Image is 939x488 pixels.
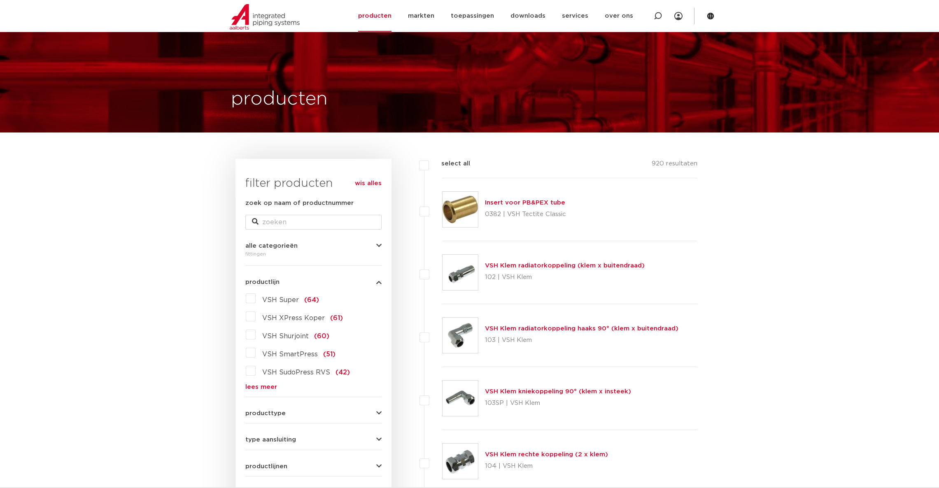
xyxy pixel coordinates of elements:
img: Thumbnail for VSH Klem radiatorkoppeling haaks 90° (klem x buitendraad) [443,318,478,353]
img: Thumbnail for Insert voor PB&PEX tube [443,192,478,227]
img: Thumbnail for VSH Klem kniekoppeling 90° (klem x insteek) [443,381,478,416]
p: 920 resultaten [652,159,697,172]
span: producttype [245,410,286,416]
label: select all [429,159,470,169]
a: VSH Klem kniekoppeling 90° (klem x insteek) [485,388,631,395]
span: VSH Super [262,297,299,303]
a: VSH Klem radiatorkoppeling (klem x buitendraad) [485,263,645,269]
span: (42) [336,369,350,376]
a: VSH Klem radiatorkoppeling haaks 90° (klem x buitendraad) [485,325,678,332]
span: VSH SmartPress [262,351,318,358]
span: (61) [330,315,343,321]
span: (51) [323,351,336,358]
button: alle categorieën [245,243,382,249]
span: alle categorieën [245,243,298,249]
label: zoek op naam of productnummer [245,198,354,208]
span: (64) [304,297,319,303]
img: Thumbnail for VSH Klem radiatorkoppeling (klem x buitendraad) [443,255,478,290]
span: VSH XPress Koper [262,315,325,321]
p: 102 | VSH Klem [485,271,645,284]
input: zoeken [245,215,382,230]
button: type aansluiting [245,437,382,443]
img: Thumbnail for VSH Klem rechte koppeling (2 x klem) [443,444,478,479]
span: type aansluiting [245,437,296,443]
div: fittingen [245,249,382,259]
span: productlijnen [245,463,287,469]
span: (60) [314,333,329,339]
a: wis alles [355,179,382,188]
p: 103 | VSH Klem [485,334,678,347]
span: VSH SudoPress RVS [262,369,330,376]
h1: producten [231,86,328,112]
a: VSH Klem rechte koppeling (2 x klem) [485,451,608,458]
p: 104 | VSH Klem [485,460,608,473]
p: 103SP | VSH Klem [485,397,631,410]
button: producttype [245,410,382,416]
p: 0382 | VSH Tectite Classic [485,208,566,221]
span: VSH Shurjoint [262,333,309,339]
a: lees meer [245,384,382,390]
button: productlijn [245,279,382,285]
a: Insert voor PB&PEX tube [485,200,565,206]
h3: filter producten [245,175,382,192]
button: productlijnen [245,463,382,469]
span: productlijn [245,279,280,285]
